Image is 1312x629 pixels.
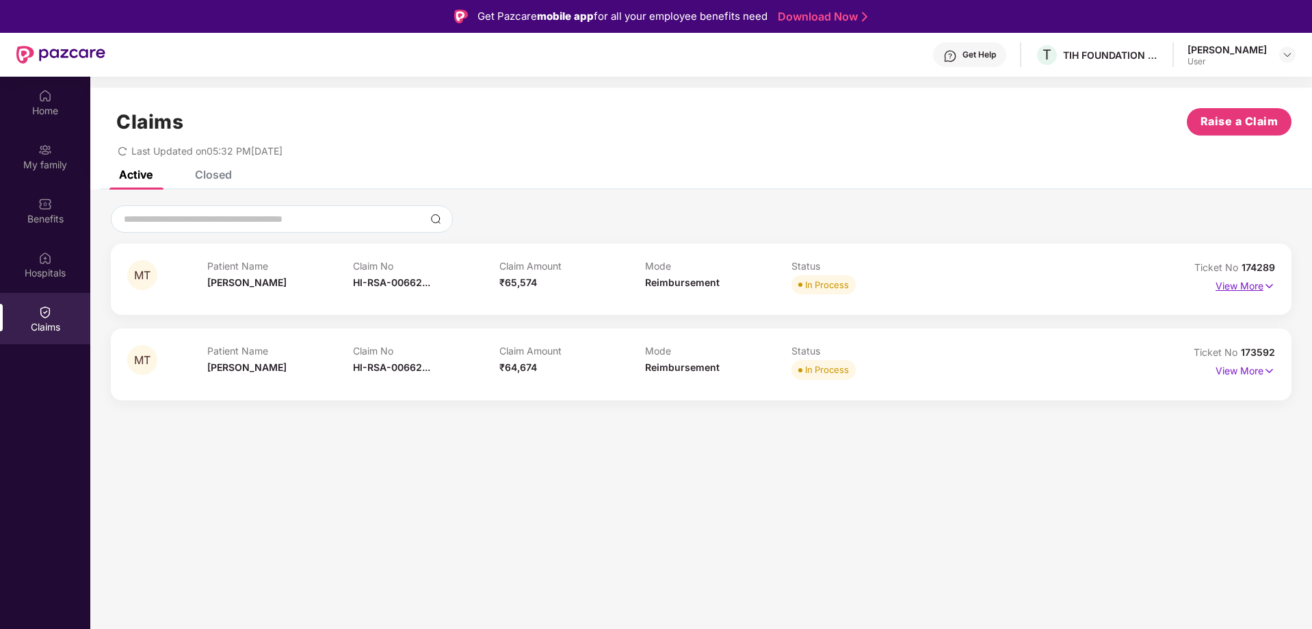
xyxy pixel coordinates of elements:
[962,49,996,60] div: Get Help
[645,361,720,373] span: Reimbursement
[119,168,153,181] div: Active
[805,278,849,292] div: In Process
[353,260,499,272] p: Claim No
[791,260,938,272] p: Status
[499,260,646,272] p: Claim Amount
[645,260,791,272] p: Mode
[537,10,594,23] strong: mobile app
[116,110,183,133] h1: Claims
[134,270,150,281] span: MT
[353,361,430,373] span: HI-RSA-00662...
[1187,108,1291,136] button: Raise a Claim
[353,277,430,288] span: HI-RSA-00662...
[1194,346,1241,358] span: Ticket No
[499,277,537,288] span: ₹65,574
[1263,279,1275,294] img: svg+xml;base64,PHN2ZyB4bWxucz0iaHR0cDovL3d3dy53My5vcmcvMjAwMC9zdmciIHdpZHRoPSIxNyIgaGVpZ2h0PSIxNy...
[477,8,767,25] div: Get Pazcare for all your employee benefits need
[118,145,127,157] span: redo
[207,361,287,373] span: [PERSON_NAME]
[943,49,957,63] img: svg+xml;base64,PHN2ZyBpZD0iSGVscC0zMngzMiIgeG1sbnM9Imh0dHA6Ly93d3cudzMub3JnLzIwMDAvc3ZnIiB3aWR0aD...
[134,355,150,366] span: MT
[207,277,287,288] span: [PERSON_NAME]
[1188,56,1267,67] div: User
[1063,49,1159,62] div: TIH FOUNDATION FOR IOT AND IOE
[353,345,499,357] p: Claim No
[862,10,867,24] img: Stroke
[38,89,52,103] img: svg+xml;base64,PHN2ZyBpZD0iSG9tZSIgeG1sbnM9Imh0dHA6Ly93d3cudzMub3JnLzIwMDAvc3ZnIiB3aWR0aD0iMjAiIG...
[131,145,283,157] span: Last Updated on 05:32 PM[DATE]
[1241,346,1275,358] span: 173592
[1216,275,1275,294] p: View More
[430,214,441,224] img: svg+xml;base64,PHN2ZyBpZD0iU2VhcmNoLTMyeDMyIiB4bWxucz0iaHR0cDovL3d3dy53My5vcmcvMjAwMC9zdmciIHdpZH...
[1194,261,1242,273] span: Ticket No
[1216,360,1275,378] p: View More
[38,143,52,157] img: svg+xml;base64,PHN2ZyB3aWR0aD0iMjAiIGhlaWdodD0iMjAiIHZpZXdCb3g9IjAgMCAyMCAyMCIgZmlsbD0ibm9uZSIgeG...
[454,10,468,23] img: Logo
[207,260,354,272] p: Patient Name
[207,345,354,357] p: Patient Name
[499,361,537,373] span: ₹64,674
[778,10,863,24] a: Download Now
[38,197,52,211] img: svg+xml;base64,PHN2ZyBpZD0iQmVuZWZpdHMiIHhtbG5zPSJodHRwOi8vd3d3LnczLm9yZy8yMDAwL3N2ZyIgd2lkdGg9Ij...
[1188,43,1267,56] div: [PERSON_NAME]
[16,46,105,64] img: New Pazcare Logo
[645,277,720,288] span: Reimbursement
[1282,49,1293,60] img: svg+xml;base64,PHN2ZyBpZD0iRHJvcGRvd24tMzJ4MzIiIHhtbG5zPSJodHRwOi8vd3d3LnczLm9yZy8yMDAwL3N2ZyIgd2...
[791,345,938,357] p: Status
[1042,47,1051,63] span: T
[805,363,849,376] div: In Process
[1242,261,1275,273] span: 174289
[1263,363,1275,378] img: svg+xml;base64,PHN2ZyB4bWxucz0iaHR0cDovL3d3dy53My5vcmcvMjAwMC9zdmciIHdpZHRoPSIxNyIgaGVpZ2h0PSIxNy...
[38,305,52,319] img: svg+xml;base64,PHN2ZyBpZD0iQ2xhaW0iIHhtbG5zPSJodHRwOi8vd3d3LnczLm9yZy8yMDAwL3N2ZyIgd2lkdGg9IjIwIi...
[38,251,52,265] img: svg+xml;base64,PHN2ZyBpZD0iSG9zcGl0YWxzIiB4bWxucz0iaHR0cDovL3d3dy53My5vcmcvMjAwMC9zdmciIHdpZHRoPS...
[195,168,232,181] div: Closed
[1201,113,1278,130] span: Raise a Claim
[499,345,646,357] p: Claim Amount
[645,345,791,357] p: Mode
